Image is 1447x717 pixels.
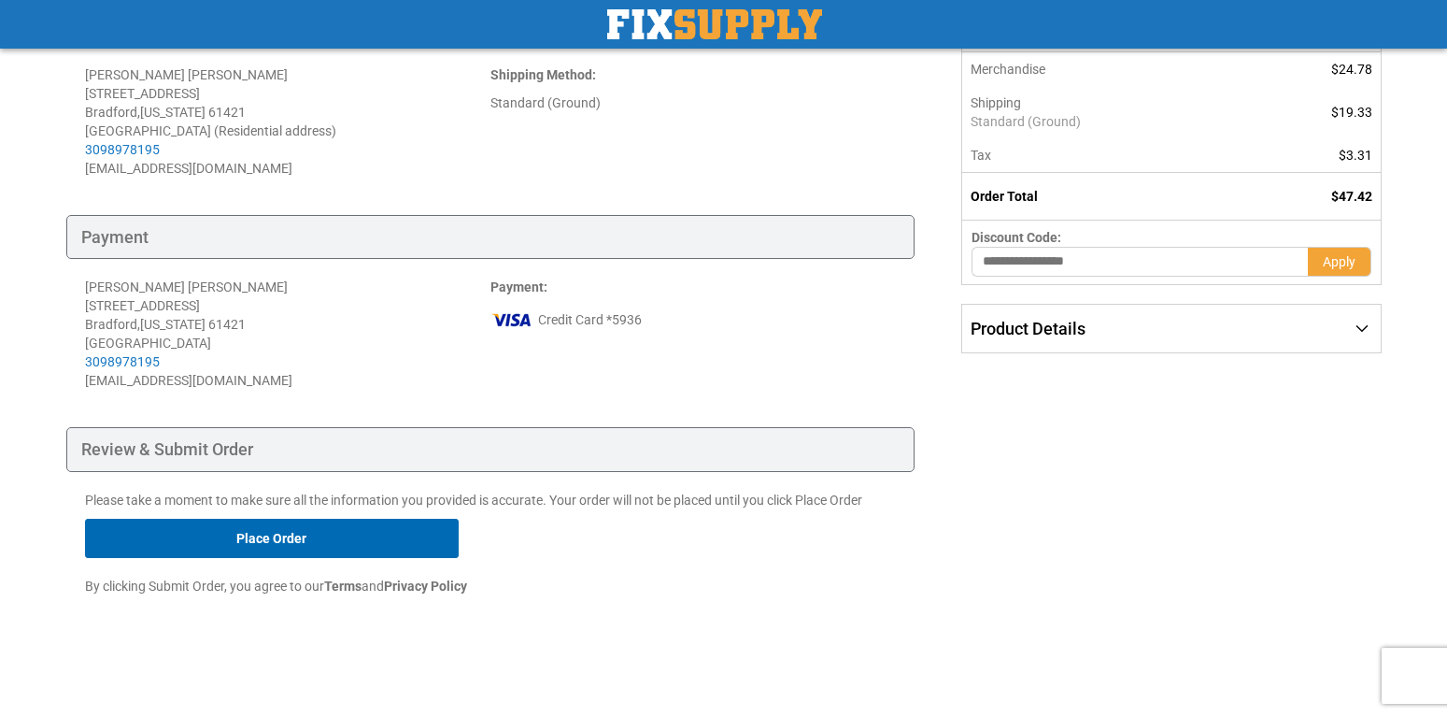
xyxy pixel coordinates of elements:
p: Please take a moment to make sure all the information you provided is accurate. Your order will n... [85,491,897,509]
div: [PERSON_NAME] [PERSON_NAME] [STREET_ADDRESS] Bradford , 61421 [GEOGRAPHIC_DATA] [85,278,490,371]
span: [EMAIL_ADDRESS][DOMAIN_NAME] [85,161,292,176]
button: Apply [1308,247,1371,277]
span: Apply [1323,254,1355,269]
strong: Order Total [971,189,1038,204]
span: Standard (Ground) [971,112,1239,131]
strong: : [490,280,547,294]
strong: : [490,67,596,82]
a: 3098978195 [85,354,160,369]
span: Discount Code: [972,230,1061,245]
strong: Terms [324,579,362,594]
button: Place Order [85,519,459,558]
span: [US_STATE] [140,317,206,332]
div: Payment [66,215,915,260]
div: Review & Submit Order [66,427,915,472]
span: $24.78 [1331,62,1372,77]
span: Shipping [971,95,1021,110]
p: By clicking Submit Order, you agree to our and [85,577,897,595]
th: Tax [962,138,1249,173]
a: 3098978195 [85,142,160,157]
span: [US_STATE] [140,105,206,120]
div: Standard (Ground) [490,93,896,112]
th: Merchandise [962,52,1249,86]
a: store logo [607,9,822,39]
span: $19.33 [1331,105,1372,120]
span: Payment [490,280,544,294]
span: $3.31 [1339,148,1372,163]
div: Credit Card *5936 [490,306,896,334]
span: [EMAIL_ADDRESS][DOMAIN_NAME] [85,373,292,388]
img: vi.png [490,306,533,334]
address: [PERSON_NAME] [PERSON_NAME] [STREET_ADDRESS] Bradford , 61421 [GEOGRAPHIC_DATA] (Residential addr... [85,65,490,178]
span: Shipping Method [490,67,592,82]
span: $47.42 [1331,189,1372,204]
img: Fix Industrial Supply [607,9,822,39]
span: Product Details [971,319,1085,338]
strong: Privacy Policy [384,579,467,594]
